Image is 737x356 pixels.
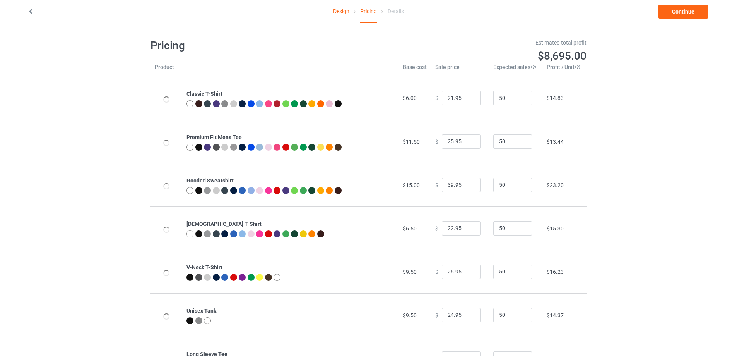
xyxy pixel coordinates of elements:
span: $8,695.00 [538,50,587,62]
b: Hooded Sweatshirt [186,177,234,184]
span: $9.50 [403,269,417,275]
b: Premium Fit Mens Tee [186,134,242,140]
img: heather_texture.png [230,144,237,151]
span: $ [435,138,438,144]
a: Continue [658,5,708,19]
span: $15.30 [547,225,564,232]
img: heather_texture.png [195,317,202,324]
th: Sale price [431,63,489,76]
span: $ [435,182,438,188]
span: $16.23 [547,269,564,275]
span: $6.50 [403,225,417,232]
span: $13.44 [547,139,564,145]
span: $ [435,225,438,231]
span: $15.00 [403,182,420,188]
img: heather_texture.png [221,100,228,107]
b: V-Neck T-Shirt [186,264,222,270]
div: Details [388,0,404,22]
span: $23.20 [547,182,564,188]
span: $6.00 [403,95,417,101]
div: Estimated total profit [374,39,587,46]
span: $11.50 [403,139,420,145]
th: Product [150,63,182,76]
div: Pricing [360,0,377,23]
span: $14.83 [547,95,564,101]
th: Base cost [398,63,431,76]
span: $9.50 [403,312,417,318]
b: Unisex Tank [186,308,216,314]
th: Expected sales [489,63,542,76]
b: Classic T-Shirt [186,91,222,97]
a: Design [333,0,349,22]
b: [DEMOGRAPHIC_DATA] T-Shirt [186,221,262,227]
span: $ [435,268,438,275]
h1: Pricing [150,39,363,53]
span: $ [435,95,438,101]
th: Profit / Unit [542,63,587,76]
span: $14.37 [547,312,564,318]
span: $ [435,312,438,318]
